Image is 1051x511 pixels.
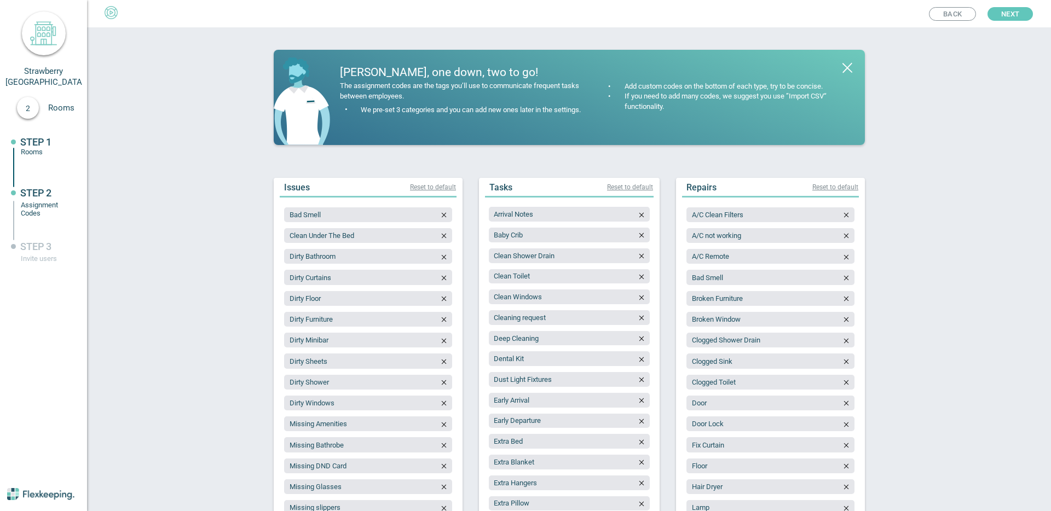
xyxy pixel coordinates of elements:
span: A/C Remote [692,252,729,260]
span: Deep Cleaning [494,334,539,342]
span: Dirty Bathroom [290,252,336,260]
span: Tasks [489,182,512,193]
span: Extra Blanket [494,458,534,466]
span: Missing Glasses [290,483,342,491]
span: Floor [692,462,707,470]
span: Issues [284,182,310,193]
span: Hair Dryer [692,483,723,491]
span: Next [1001,7,1019,21]
span: Arrival Notes [494,210,533,218]
div: [PERSON_NAME], one down, two to go! [340,67,584,78]
span: STEP 3 [20,241,51,252]
span: Reset to default [607,183,653,191]
button: Next [988,7,1033,21]
span: Dirty Curtains [290,274,331,282]
span: Missing DND Card [290,462,347,470]
span: Cleaning request [494,313,546,322]
span: Strawberry [GEOGRAPHIC_DATA] [5,66,84,87]
span: Dirty Floor [290,294,321,303]
span: Dirty Shower [290,378,329,386]
span: Dust Light Fixtures [494,375,552,384]
span: Early Departure [494,416,541,425]
span: Clean Under The Bed [290,231,354,240]
span: Clean Toilet [494,272,530,280]
div: Rooms [21,148,70,156]
div: If you need to add many codes, we suggest you use ”Import CSV“ functionality. [622,91,846,112]
div: Assignment Codes [21,201,70,217]
span: Missing Amenities [290,420,347,428]
span: Door Lock [692,420,724,428]
div: The assignment codes are the tags you’ll use to communicate frequent tasks between employees. [340,81,584,102]
span: A/C not working [692,231,741,240]
span: Broken Furniture [692,294,743,303]
span: Repairs [686,182,717,193]
span: Reset to default [410,183,456,191]
span: Clean Windows [494,293,542,301]
span: Broken Window [692,315,741,323]
span: Dirty Furniture [290,315,333,323]
div: Invite users [21,254,70,263]
span: Clean Shower Drain [494,252,555,260]
span: A/C Clean Filters [692,211,743,219]
span: Rooms [48,103,86,113]
span: Clogged Shower Drain [692,336,760,344]
span: Dental Kit [494,355,524,363]
span: Clogged Toilet [692,378,736,386]
div: Add custom codes on the bottom of each type, try to be concise. [622,82,823,92]
span: Extra Pillow [494,499,529,507]
span: Extra Bed [494,437,523,445]
span: Door [692,399,707,407]
span: Baby Crib [494,231,523,239]
span: STEP 2 [20,187,51,199]
span: Early Arrival [494,396,529,404]
span: Bad Smell [692,274,723,282]
span: Fix Curtain [692,441,724,449]
span: Clogged Sink [692,357,732,365]
span: Extra Hangers [494,479,537,487]
span: Dirty Sheets [290,357,327,365]
div: We pre-set 3 categories and you can add new ones later in the settings. [358,105,581,115]
span: Missing Bathrobe [290,441,344,449]
button: Back [929,7,976,21]
span: Bad Smell [290,211,321,219]
div: 2 [17,97,39,119]
span: STEP 1 [20,136,51,148]
span: Reset to default [812,183,858,191]
span: Dirty Minibar [290,336,328,344]
span: Dirty Windows [290,399,334,407]
span: Back [943,8,962,20]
